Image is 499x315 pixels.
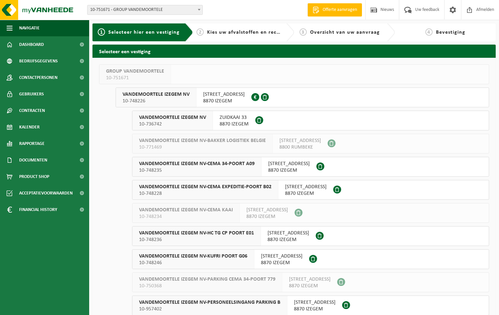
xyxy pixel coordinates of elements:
span: 10-751671 - GROUP VANDEMOORTELE [88,5,202,15]
span: [STREET_ADDRESS] [267,230,309,236]
span: 10-748236 [139,236,254,243]
span: GROUP VANDEMOORTELE [106,68,164,75]
span: 2 [196,28,204,36]
span: VANDEMOORTELE IZEGEM NV-CEMA 34-POORT A09 [139,160,255,167]
span: 10-748246 [139,260,247,266]
span: Navigatie [19,20,40,36]
span: Financial History [19,201,57,218]
span: Contactpersonen [19,69,57,86]
a: Offerte aanvragen [307,3,362,17]
span: VANDEMOORTELE IZEGEM NV-KUFRI POORT G06 [139,253,247,260]
button: VANDEMOORTELE IZEGEM NV 10-748226 [STREET_ADDRESS]8870 IZEGEM [116,87,489,107]
button: VANDEMOORTELE IZEGEM NV-KUFRI POORT G06 10-748246 [STREET_ADDRESS]8870 IZEGEM [132,249,489,269]
span: 8870 IZEGEM [285,190,327,197]
span: Dashboard [19,36,44,53]
span: Acceptatievoorwaarden [19,185,73,201]
span: Offerte aanvragen [321,7,359,13]
span: Documenten [19,152,47,168]
span: Overzicht van uw aanvraag [310,30,380,35]
span: [STREET_ADDRESS] [285,184,327,190]
span: Gebruikers [19,86,44,102]
span: 8870 IZEGEM [267,236,309,243]
span: 10-751671 [106,75,164,81]
span: 8870 IZEGEM [294,306,336,312]
span: VANDEMOORTELE IZEGEM NV-CEMA KAAI [139,207,233,213]
h2: Selecteer een vestiging [92,45,496,57]
span: Contracten [19,102,45,119]
span: [STREET_ADDRESS] [246,207,288,213]
span: 8870 IZEGEM [289,283,331,289]
span: [STREET_ADDRESS] [261,253,303,260]
button: VANDEMOORTELE IZEGEM NV-HC TG CP POORT E01 10-748236 [STREET_ADDRESS]8870 IZEGEM [132,226,489,246]
span: Bevestiging [436,30,465,35]
button: VANDEMOORTELE IZEGEM NV 10-736742 ZUIDKAAI 338870 IZEGEM [132,111,489,130]
span: ZUIDKAAI 33 [220,114,249,121]
span: 10-750368 [139,283,275,289]
span: Selecteer hier een vestiging [108,30,180,35]
span: VANDEMOORTELE IZEGEM NV-PERSONEELSINGANG PARKING B [139,299,280,306]
span: 10-748235 [139,167,255,174]
span: 10-736742 [139,121,206,127]
span: 8870 IZEGEM [203,98,245,104]
span: 8800 RUMBEKE [279,144,321,151]
span: [STREET_ADDRESS] [289,276,331,283]
span: Rapportage [19,135,45,152]
span: 10-748226 [123,98,190,104]
span: 10-751671 - GROUP VANDEMOORTELE [87,5,203,15]
span: VANDEMOORTELE IZEGEM NV-PARKING CEMA 34-POORT 779 [139,276,275,283]
span: VANDEMOORTELE IZEGEM NV-BAKKER LOGISTIEK BELGIE [139,137,266,144]
span: [STREET_ADDRESS] [203,91,245,98]
span: 8870 IZEGEM [246,213,288,220]
span: [STREET_ADDRESS] [268,160,310,167]
span: 10-748234 [139,213,233,220]
button: VANDEMOORTELE IZEGEM NV-CEMA EXPEDITIE-POORT B02 10-748228 [STREET_ADDRESS]8870 IZEGEM [132,180,489,200]
span: 8870 IZEGEM [268,167,310,174]
span: 10-771469 [139,144,266,151]
span: 8870 IZEGEM [220,121,249,127]
span: VANDEMOORTELE IZEGEM NV [139,114,206,121]
span: 10-748228 [139,190,271,197]
span: VANDEMOORTELE IZEGEM NV-HC TG CP POORT E01 [139,230,254,236]
span: 4 [425,28,433,36]
span: Product Shop [19,168,49,185]
button: VANDEMOORTELE IZEGEM NV-CEMA 34-POORT A09 10-748235 [STREET_ADDRESS]8870 IZEGEM [132,157,489,177]
span: [STREET_ADDRESS] [279,137,321,144]
span: Bedrijfsgegevens [19,53,58,69]
span: [STREET_ADDRESS] [294,299,336,306]
span: 1 [98,28,105,36]
span: Kalender [19,119,40,135]
span: VANDEMOORTELE IZEGEM NV [123,91,190,98]
span: 10-957402 [139,306,280,312]
span: 8870 IZEGEM [261,260,303,266]
span: VANDEMOORTELE IZEGEM NV-CEMA EXPEDITIE-POORT B02 [139,184,271,190]
span: Kies uw afvalstoffen en recipiënten [207,30,298,35]
span: 3 [300,28,307,36]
